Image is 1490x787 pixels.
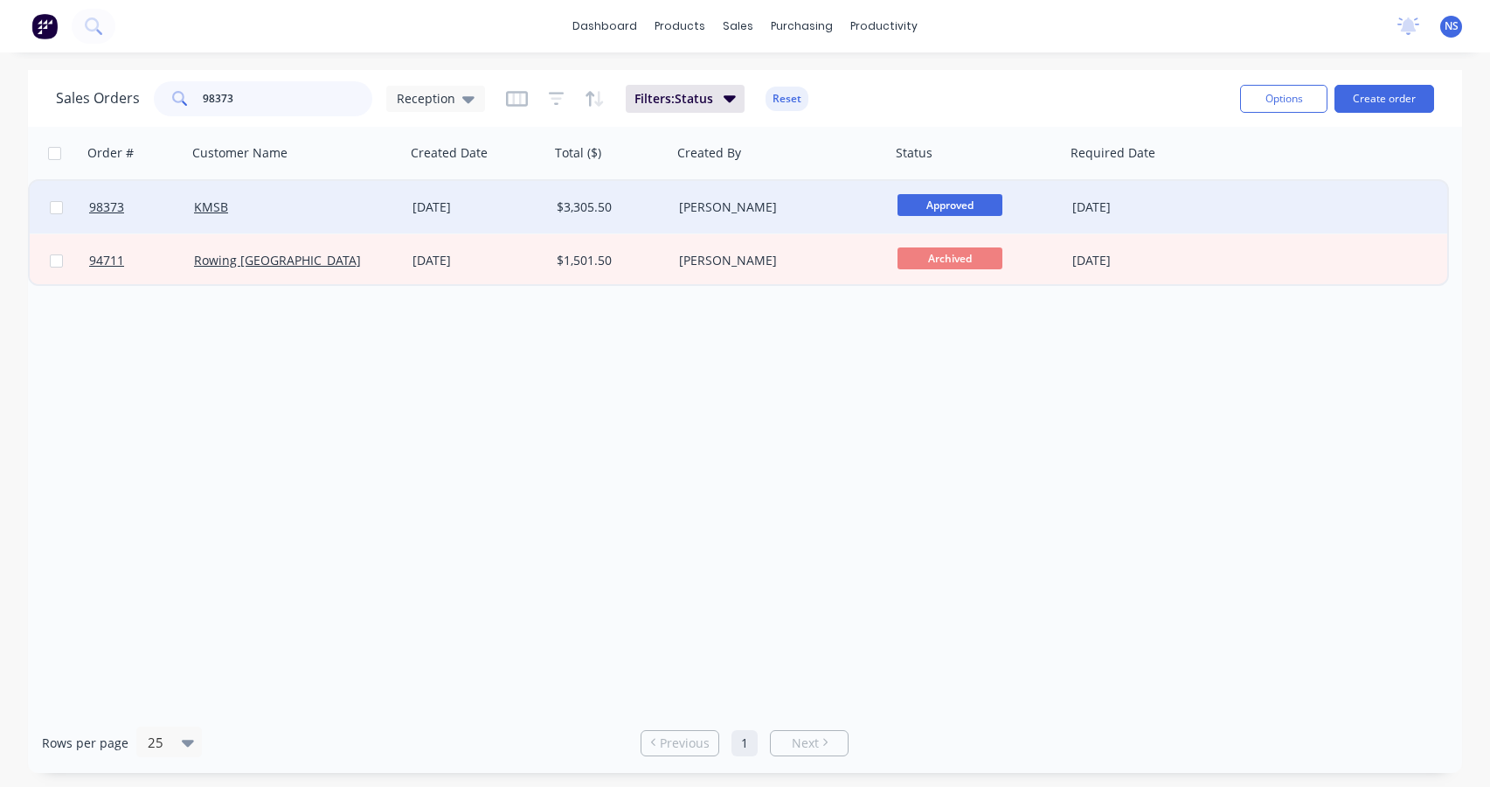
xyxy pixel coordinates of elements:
[564,13,646,39] a: dashboard
[1072,252,1211,269] div: [DATE]
[626,85,745,113] button: Filters:Status
[634,730,856,756] ul: Pagination
[646,13,714,39] div: products
[557,252,660,269] div: $1,501.50
[89,198,124,216] span: 98373
[397,89,455,108] span: Reception
[897,194,1002,216] span: Approved
[1072,198,1211,216] div: [DATE]
[679,198,873,216] div: [PERSON_NAME]
[557,198,660,216] div: $3,305.50
[1240,85,1327,113] button: Options
[203,81,373,116] input: Search...
[897,247,1002,269] span: Archived
[677,144,741,162] div: Created By
[679,252,873,269] div: [PERSON_NAME]
[411,144,488,162] div: Created Date
[1334,85,1434,113] button: Create order
[412,198,543,216] div: [DATE]
[766,87,808,111] button: Reset
[1071,144,1155,162] div: Required Date
[87,144,134,162] div: Order #
[660,735,710,752] span: Previous
[194,198,228,215] a: KMSB
[762,13,842,39] div: purchasing
[555,144,601,162] div: Total ($)
[842,13,926,39] div: productivity
[641,735,718,752] a: Previous page
[89,234,194,287] a: 94711
[714,13,762,39] div: sales
[896,144,932,162] div: Status
[412,252,543,269] div: [DATE]
[31,13,58,39] img: Factory
[89,252,124,269] span: 94711
[1445,18,1459,34] span: NS
[771,735,848,752] a: Next page
[42,735,128,752] span: Rows per page
[194,252,361,268] a: Rowing [GEOGRAPHIC_DATA]
[56,90,140,107] h1: Sales Orders
[731,730,758,756] a: Page 1 is your current page
[192,144,288,162] div: Customer Name
[792,735,819,752] span: Next
[634,90,713,108] span: Filters: Status
[89,181,194,233] a: 98373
